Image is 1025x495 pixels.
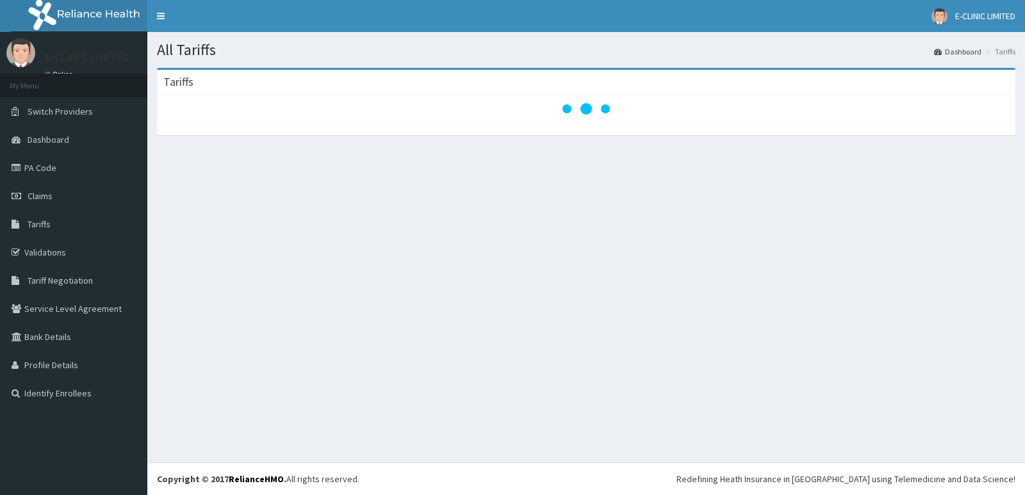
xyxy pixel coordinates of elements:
[934,46,981,57] a: Dashboard
[676,473,1015,485] div: Redefining Heath Insurance in [GEOGRAPHIC_DATA] using Telemedicine and Data Science!
[45,52,129,63] p: E-CLINIC LIMITED
[157,473,286,485] strong: Copyright © 2017 .
[931,8,947,24] img: User Image
[157,42,1015,58] h1: All Tariffs
[6,38,35,67] img: User Image
[28,134,69,145] span: Dashboard
[229,473,284,485] a: RelianceHMO
[163,76,193,88] h3: Tariffs
[955,10,1015,22] span: E-CLINIC LIMITED
[561,83,612,134] svg: audio-loading
[983,46,1015,57] li: Tariffs
[28,218,51,230] span: Tariffs
[45,70,76,79] a: Online
[28,275,93,286] span: Tariff Negotiation
[28,190,53,202] span: Claims
[147,462,1025,495] footer: All rights reserved.
[28,106,93,117] span: Switch Providers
